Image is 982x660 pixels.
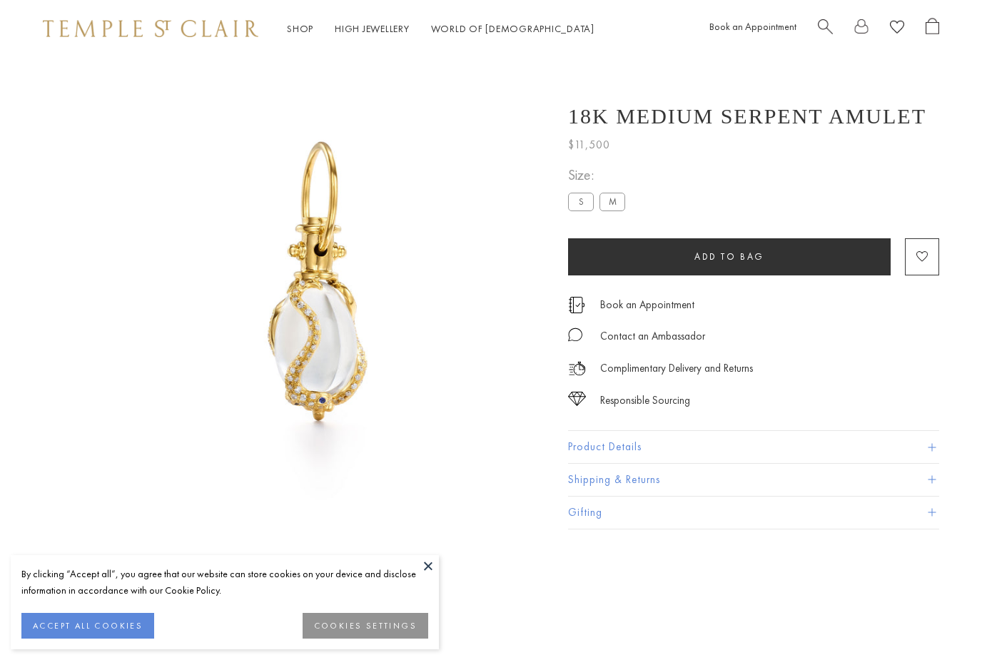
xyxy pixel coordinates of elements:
[287,22,313,35] a: ShopShop
[93,57,547,511] img: P51836-E11SERPPV
[600,360,753,377] p: Complimentary Delivery and Returns
[600,392,690,410] div: Responsible Sourcing
[431,22,594,35] a: World of [DEMOGRAPHIC_DATA]World of [DEMOGRAPHIC_DATA]
[335,22,410,35] a: High JewelleryHigh Jewellery
[568,238,891,275] button: Add to bag
[568,392,586,406] img: icon_sourcing.svg
[568,497,939,529] button: Gifting
[21,566,428,599] div: By clicking “Accept all”, you agree that our website can store cookies on your device and disclos...
[568,136,610,154] span: $11,500
[21,613,154,639] button: ACCEPT ALL COOKIES
[890,18,904,40] a: View Wishlist
[568,163,631,187] span: Size:
[599,193,625,210] label: M
[600,297,694,313] a: Book an Appointment
[911,593,968,646] iframe: Gorgias live chat messenger
[568,360,586,377] img: icon_delivery.svg
[694,250,764,263] span: Add to bag
[303,613,428,639] button: COOKIES SETTINGS
[568,431,939,463] button: Product Details
[600,328,705,345] div: Contact an Ambassador
[818,18,833,40] a: Search
[568,464,939,496] button: Shipping & Returns
[926,18,939,40] a: Open Shopping Bag
[568,328,582,342] img: MessageIcon-01_2.svg
[568,297,585,313] img: icon_appointment.svg
[709,20,796,33] a: Book an Appointment
[43,20,258,37] img: Temple St. Clair
[568,104,926,128] h1: 18K Medium Serpent Amulet
[287,20,594,38] nav: Main navigation
[568,193,594,210] label: S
